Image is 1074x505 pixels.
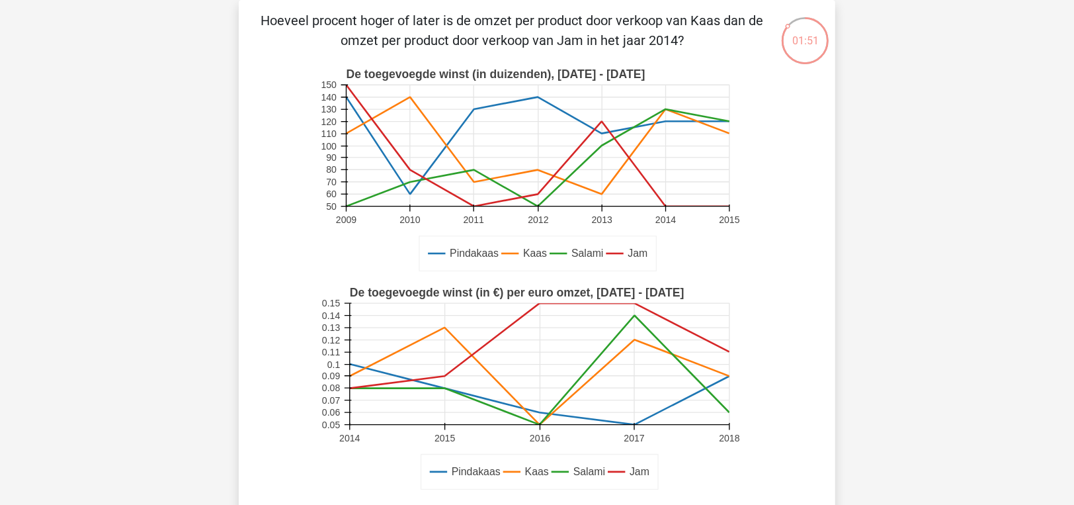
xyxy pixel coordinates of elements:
[628,248,648,259] text: Jam
[260,11,764,50] p: Hoeveel procent hoger of later is de omzet per product door verkoop van Kaas dan de omzet per pro...
[592,214,612,225] text: 2013
[523,248,547,259] text: Kaas
[452,467,501,478] text: Pindakaas
[322,371,341,381] text: 0.09
[322,347,341,357] text: 0.11
[624,433,645,443] text: 2017
[321,141,337,152] text: 100
[339,433,360,443] text: 2014
[327,359,341,370] text: 0.1
[655,214,676,225] text: 2014
[719,433,739,443] text: 2018
[780,16,830,49] div: 01:51
[450,248,499,259] text: Pindakaas
[434,433,455,443] text: 2015
[326,189,337,199] text: 60
[322,383,341,394] text: 0.08
[630,467,649,478] text: Jam
[322,310,341,321] text: 0.14
[321,104,337,115] text: 130
[322,335,341,345] text: 0.12
[321,79,337,90] text: 150
[326,201,337,212] text: 50
[322,298,341,308] text: 0.15
[326,177,337,187] text: 70
[321,116,337,127] text: 120
[321,92,337,103] text: 140
[336,214,356,225] text: 2009
[350,286,684,299] text: De toegevoegde winst (in €) per euro omzet, [DATE] - [DATE]
[525,467,549,478] text: Kaas
[573,467,605,478] text: Salami
[464,214,484,225] text: 2011
[530,433,550,443] text: 2016
[571,248,603,259] text: Salami
[719,214,739,225] text: 2015
[322,322,341,333] text: 0.13
[347,68,645,81] text: De toegevoegde winst (in duizenden), [DATE] - [DATE]
[399,214,420,225] text: 2010
[322,407,341,418] text: 0.06
[322,395,341,406] text: 0.07
[322,420,341,430] text: 0.05
[326,165,337,175] text: 80
[528,214,548,225] text: 2012
[321,128,337,139] text: 110
[326,152,337,163] text: 90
